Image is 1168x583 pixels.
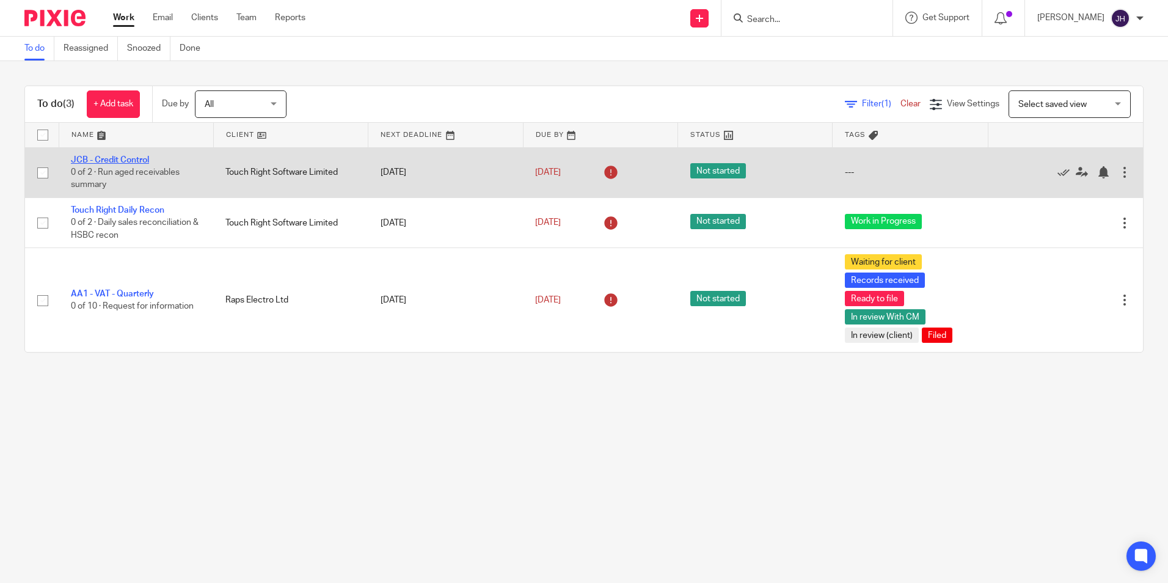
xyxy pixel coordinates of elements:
[24,37,54,61] a: To do
[368,248,523,353] td: [DATE]
[71,168,180,189] span: 0 of 2 · Run aged receivables summary
[213,248,368,353] td: Raps Electro Ltd
[71,219,199,240] span: 0 of 2 · Daily sales reconciliation & HSBC recon
[845,131,866,138] span: Tags
[71,156,149,164] a: JCB - Credit Control
[1111,9,1130,28] img: svg%3E
[947,100,999,108] span: View Settings
[113,12,134,24] a: Work
[368,197,523,248] td: [DATE]
[24,10,86,26] img: Pixie
[37,98,75,111] h1: To do
[213,147,368,197] td: Touch Right Software Limited
[845,291,904,306] span: Ready to file
[153,12,173,24] a: Email
[1037,12,1104,24] p: [PERSON_NAME]
[746,15,856,26] input: Search
[845,214,922,229] span: Work in Progress
[64,37,118,61] a: Reassigned
[191,12,218,24] a: Clients
[690,214,746,229] span: Not started
[535,219,561,227] span: [DATE]
[845,166,976,178] div: ---
[881,100,891,108] span: (1)
[368,147,523,197] td: [DATE]
[845,309,925,324] span: In review With CM
[845,328,919,343] span: In review (client)
[71,290,154,298] a: AA1 - VAT - Quarterly
[63,99,75,109] span: (3)
[845,254,922,269] span: Waiting for client
[71,206,164,215] a: Touch Right Daily Recon
[180,37,210,61] a: Done
[1018,100,1087,109] span: Select saved view
[205,100,214,109] span: All
[1057,166,1076,178] a: Mark as done
[87,90,140,118] a: + Add task
[690,291,746,306] span: Not started
[922,328,952,343] span: Filed
[535,168,561,177] span: [DATE]
[236,12,257,24] a: Team
[275,12,305,24] a: Reports
[845,273,925,288] span: Records received
[535,296,561,304] span: [DATE]
[862,100,900,108] span: Filter
[922,13,969,22] span: Get Support
[71,302,194,311] span: 0 of 10 · Request for information
[162,98,189,110] p: Due by
[127,37,170,61] a: Snoozed
[690,163,746,178] span: Not started
[213,197,368,248] td: Touch Right Software Limited
[900,100,921,108] a: Clear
